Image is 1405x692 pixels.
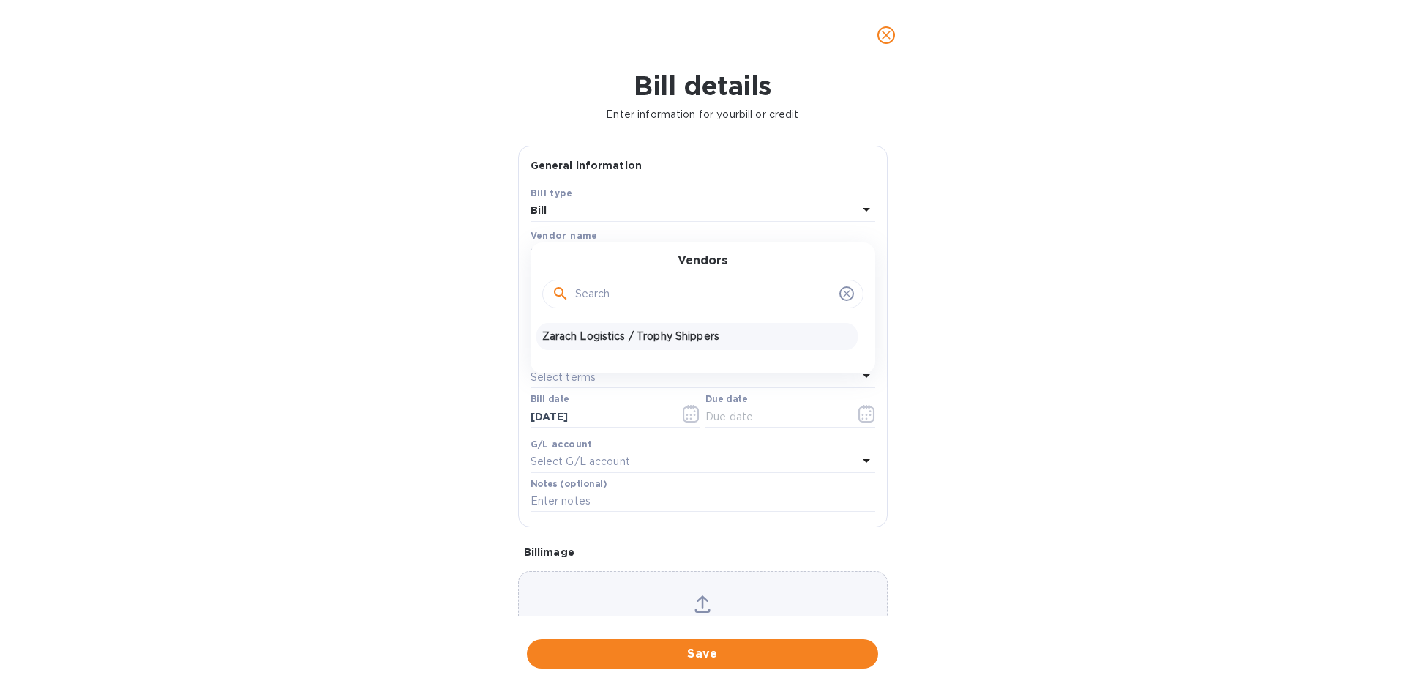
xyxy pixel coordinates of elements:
[531,491,875,513] input: Enter notes
[531,395,569,404] label: Bill date
[12,70,1393,101] h1: Bill details
[527,639,878,669] button: Save
[531,230,598,241] b: Vendor name
[531,406,669,428] input: Select date
[705,395,747,404] label: Due date
[678,254,727,268] h3: Vendors
[705,406,844,428] input: Due date
[531,187,573,198] b: Bill type
[869,18,904,53] button: close
[531,160,642,171] b: General information
[542,329,852,344] p: Zarach Logistics / Trophy Shippers
[531,204,547,216] b: Bill
[531,370,596,385] p: Select terms
[524,545,882,559] p: Bill image
[531,245,633,261] p: Select vendor name
[12,107,1393,122] p: Enter information for your bill or credit
[531,439,593,450] b: G/L account
[531,480,607,488] label: Notes (optional)
[531,454,630,469] p: Select G/L account
[539,645,866,663] span: Save
[575,283,833,305] input: Search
